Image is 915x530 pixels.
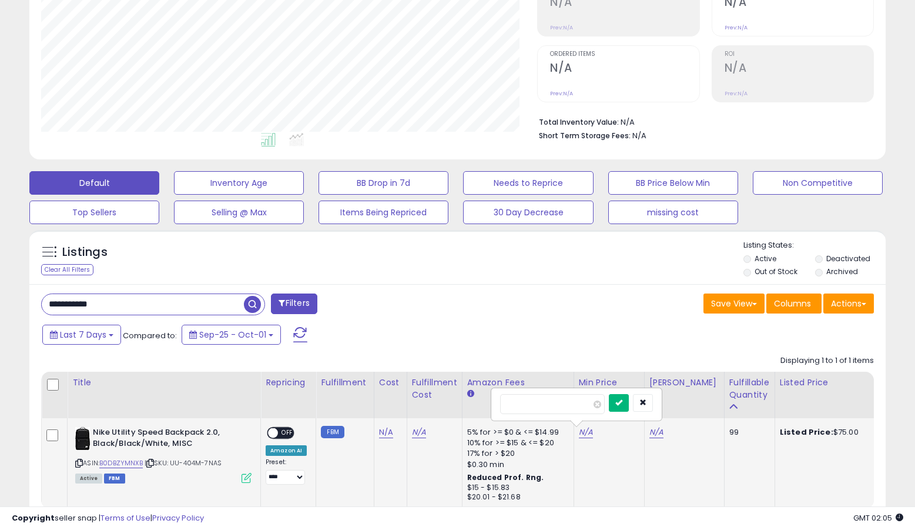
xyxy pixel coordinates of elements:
button: Selling @ Max [174,201,304,224]
div: 17% for > $20 [467,448,565,459]
div: 5% for >= $0 & <= $14.99 [467,427,565,438]
div: 99 [729,427,766,438]
button: Save View [703,294,765,314]
div: Listed Price [780,376,882,389]
a: B0DBZYMNXB [99,458,143,468]
div: ASIN: [75,427,252,482]
button: missing cost [608,201,738,224]
a: N/A [579,426,593,438]
button: Needs to Reprice [463,171,593,195]
span: 2025-10-9 02:05 GMT [853,512,903,524]
div: Displaying 1 to 1 of 1 items [780,355,874,366]
div: Min Price [579,376,639,389]
a: N/A [379,426,393,438]
div: $75.00 [780,427,877,438]
div: Repricing [266,376,311,389]
label: Deactivated [826,254,870,264]
a: N/A [412,426,426,438]
button: Actions [823,294,874,314]
h2: N/A [550,61,699,77]
span: Last 7 Days [60,329,106,341]
div: Cost [379,376,402,389]
h2: N/A [725,61,873,77]
div: Preset: [266,458,307,485]
label: Archived [826,266,858,276]
span: ROI [725,51,873,58]
img: 31ksXQwZSaL._SL40_.jpg [75,427,90,451]
div: [PERSON_NAME] [649,376,719,389]
button: Filters [271,294,317,314]
p: Listing States: [743,240,886,251]
span: OFF [278,428,297,438]
div: Amazon Fees [467,376,569,389]
div: Fulfillable Quantity [729,376,770,401]
button: Sep-25 - Oct-01 [182,325,281,345]
div: Title [72,376,256,389]
div: Fulfillment Cost [412,376,457,401]
button: Items Being Repriced [319,201,448,224]
span: FBM [104,474,125,484]
small: Prev: N/A [725,90,748,97]
div: $20.01 - $21.68 [467,492,565,502]
small: Amazon Fees. [467,389,474,399]
div: $15 - $15.83 [467,483,565,493]
label: Active [755,254,776,264]
b: Nike Utility Speed Backpack 2.0, Black/Black/White, MISC [93,427,236,452]
button: BB Drop in 7d [319,171,448,195]
small: Prev: N/A [550,90,573,97]
button: 30 Day Decrease [463,201,593,224]
button: Last 7 Days [42,325,121,345]
span: | SKU: UU-404M-7NAS [145,458,222,468]
li: N/A [539,114,865,128]
button: Default [29,171,159,195]
b: Total Inventory Value: [539,117,619,127]
button: Non Competitive [753,171,883,195]
div: Clear All Filters [41,264,93,275]
div: seller snap | | [12,513,204,524]
button: Columns [766,294,822,314]
h5: Listings [62,244,108,261]
label: Out of Stock [755,266,797,276]
span: All listings currently available for purchase on Amazon [75,474,102,484]
a: Privacy Policy [152,512,204,524]
span: Compared to: [123,330,177,341]
span: Sep-25 - Oct-01 [199,329,266,341]
small: FBM [321,426,344,438]
div: Amazon AI [266,445,307,456]
a: Terms of Use [100,512,150,524]
button: Inventory Age [174,171,304,195]
b: Listed Price: [780,426,833,438]
a: N/A [649,426,663,438]
small: Prev: N/A [550,24,573,31]
div: 10% for >= $15 & <= $20 [467,438,565,448]
div: Fulfillment [321,376,368,389]
button: BB Price Below Min [608,171,738,195]
button: Top Sellers [29,201,159,224]
div: $0.30 min [467,459,565,470]
span: Columns [774,298,811,309]
span: Ordered Items [550,51,699,58]
strong: Copyright [12,512,55,524]
small: Prev: N/A [725,24,748,31]
b: Reduced Prof. Rng. [467,472,544,482]
span: N/A [632,130,646,141]
b: Short Term Storage Fees: [539,131,631,141]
